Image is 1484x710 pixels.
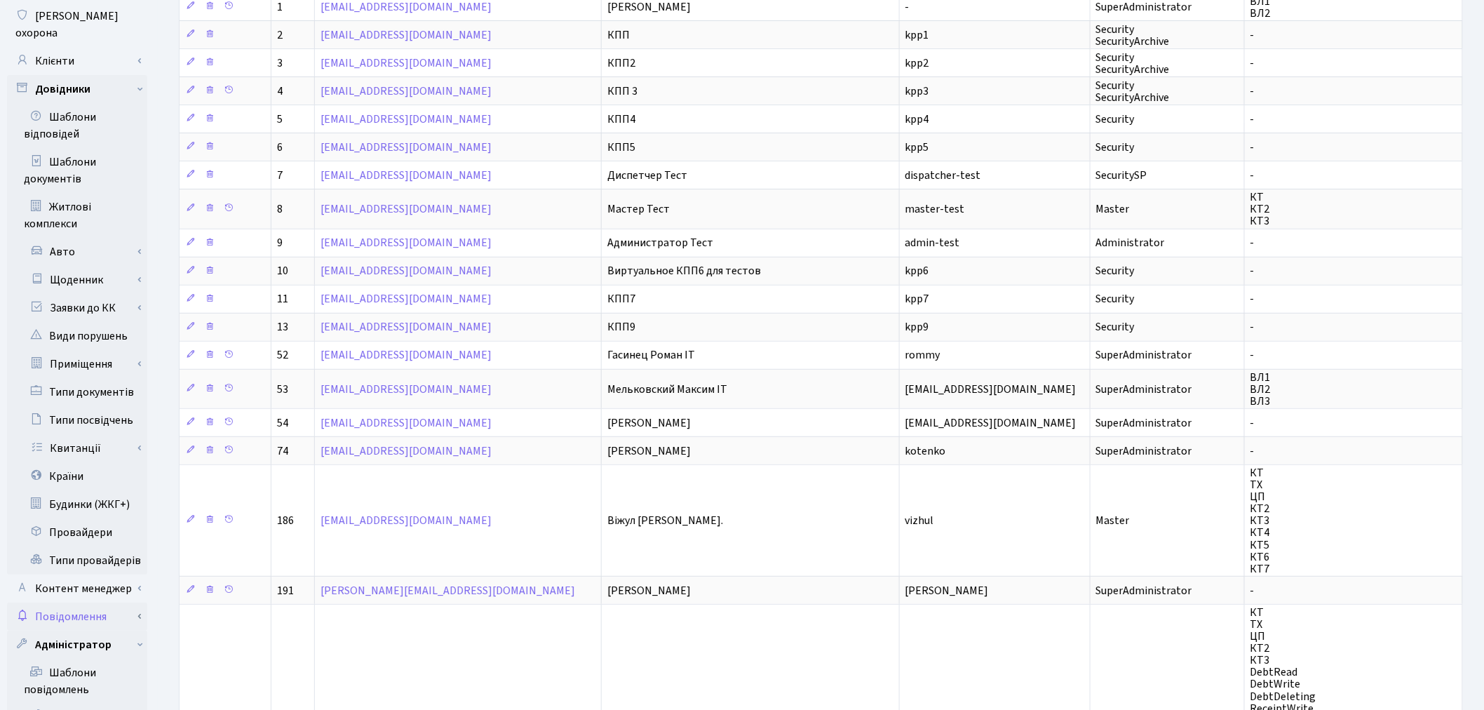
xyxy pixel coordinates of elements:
[1250,415,1255,431] span: -
[1250,264,1255,279] span: -
[321,236,492,251] a: [EMAIL_ADDRESS][DOMAIN_NAME]
[7,378,147,406] a: Типи документів
[607,264,761,279] span: Виртуальное КПП6 для тестов
[607,382,727,397] span: Мельковский Максим IT
[1250,27,1255,43] span: -
[7,603,147,631] a: Повідомлення
[905,415,1077,431] span: [EMAIL_ADDRESS][DOMAIN_NAME]
[7,631,147,659] a: Адміністратор
[607,140,635,155] span: КПП5
[1250,140,1255,155] span: -
[1250,583,1255,598] span: -
[607,583,691,598] span: [PERSON_NAME]
[321,140,492,155] a: [EMAIL_ADDRESS][DOMAIN_NAME]
[277,348,288,363] span: 52
[1250,292,1255,307] span: -
[7,47,147,75] a: Клієнти
[905,443,946,459] span: kotenko
[321,513,492,528] a: [EMAIL_ADDRESS][DOMAIN_NAME]
[321,292,492,307] a: [EMAIL_ADDRESS][DOMAIN_NAME]
[607,415,691,431] span: [PERSON_NAME]
[905,201,965,217] span: master-test
[16,434,147,462] a: Квитанції
[905,55,929,71] span: kpp2
[1096,78,1170,105] span: Security SecurityArchive
[1096,264,1135,279] span: Security
[7,148,147,193] a: Шаблони документів
[7,490,147,518] a: Будинки (ЖКГ+)
[1096,382,1192,397] span: SuperAdministrator
[321,348,492,363] a: [EMAIL_ADDRESS][DOMAIN_NAME]
[1250,465,1270,577] span: КТ ТХ ЦП КТ2 КТ3 КТ4 КТ5 КТ6 КТ7
[607,201,670,217] span: Мастер Тест
[277,140,283,155] span: 6
[321,443,492,459] a: [EMAIL_ADDRESS][DOMAIN_NAME]
[16,238,147,266] a: Авто
[277,382,288,397] span: 53
[277,292,288,307] span: 11
[277,112,283,127] span: 5
[321,55,492,71] a: [EMAIL_ADDRESS][DOMAIN_NAME]
[16,266,147,294] a: Щоденник
[905,83,929,99] span: kpp3
[607,513,723,528] span: Віжул [PERSON_NAME].
[1250,370,1271,409] span: ВЛ1 ВЛ2 ВЛ3
[1096,320,1135,335] span: Security
[905,112,929,127] span: kpp4
[1250,443,1255,459] span: -
[7,193,147,238] a: Житлові комплекси
[321,415,492,431] a: [EMAIL_ADDRESS][DOMAIN_NAME]
[905,382,1077,397] span: [EMAIL_ADDRESS][DOMAIN_NAME]
[1096,348,1192,363] span: SuperAdministrator
[321,382,492,397] a: [EMAIL_ADDRESS][DOMAIN_NAME]
[905,583,989,598] span: [PERSON_NAME]
[321,264,492,279] a: [EMAIL_ADDRESS][DOMAIN_NAME]
[7,406,147,434] a: Типи посвідчень
[277,168,283,183] span: 7
[607,112,635,127] span: КПП4
[7,322,147,350] a: Види порушень
[321,320,492,335] a: [EMAIL_ADDRESS][DOMAIN_NAME]
[277,513,294,528] span: 186
[607,320,635,335] span: КПП9
[7,462,147,490] a: Країни
[1096,583,1192,598] span: SuperAdministrator
[905,292,929,307] span: kpp7
[321,201,492,217] a: [EMAIL_ADDRESS][DOMAIN_NAME]
[7,575,147,603] a: Контент менеджер
[1096,168,1147,183] span: SecuritySP
[607,292,635,307] span: КПП7
[1096,292,1135,307] span: Security
[321,112,492,127] a: [EMAIL_ADDRESS][DOMAIN_NAME]
[277,236,283,251] span: 9
[607,55,635,71] span: КПП2
[607,443,691,459] span: [PERSON_NAME]
[607,168,687,183] span: Диспетчер Тест
[321,583,575,598] a: [PERSON_NAME][EMAIL_ADDRESS][DOMAIN_NAME]
[905,168,981,183] span: dispatcher-test
[1096,22,1170,49] span: Security SecurityArchive
[905,513,934,528] span: vizhul
[607,27,630,43] span: КПП
[1096,513,1130,528] span: Master
[1250,83,1255,99] span: -
[277,55,283,71] span: 3
[607,236,713,251] span: Администратор Тест
[277,583,294,598] span: 191
[1250,320,1255,335] span: -
[277,443,288,459] span: 74
[277,201,283,217] span: 8
[277,27,283,43] span: 2
[321,168,492,183] a: [EMAIL_ADDRESS][DOMAIN_NAME]
[607,348,695,363] span: Гасинец Роман IT
[905,140,929,155] span: kpp5
[607,83,638,99] span: КПП 3
[1096,140,1135,155] span: Security
[1096,236,1165,251] span: Administrator
[7,659,147,704] a: Шаблони повідомлень
[905,348,940,363] span: rommy
[905,320,929,335] span: kpp9
[1250,112,1255,127] span: -
[1096,443,1192,459] span: SuperAdministrator
[277,264,288,279] span: 10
